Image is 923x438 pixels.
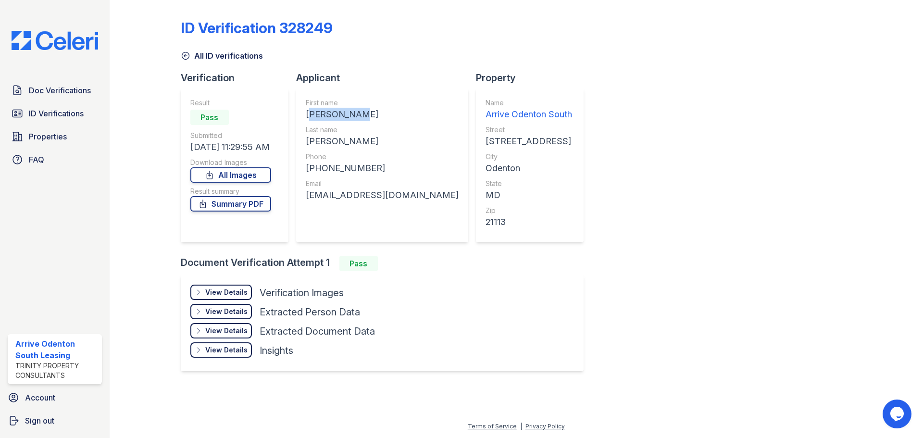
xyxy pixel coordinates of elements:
[190,131,271,140] div: Submitted
[205,326,248,336] div: View Details
[8,150,102,169] a: FAQ
[29,85,91,96] span: Doc Verifications
[4,31,106,50] img: CE_Logo_Blue-a8612792a0a2168367f1c8372b55b34899dd931a85d93a1a3d3e32e68fde9ad4.png
[8,127,102,146] a: Properties
[190,187,271,196] div: Result summary
[190,158,271,167] div: Download Images
[339,256,378,271] div: Pass
[520,423,522,430] div: |
[296,71,476,85] div: Applicant
[190,140,271,154] div: [DATE] 11:29:55 AM
[486,135,572,148] div: [STREET_ADDRESS]
[486,108,572,121] div: Arrive Odenton South
[486,162,572,175] div: Odenton
[25,415,54,426] span: Sign out
[181,19,333,37] div: ID Verification 328249
[260,305,360,319] div: Extracted Person Data
[205,307,248,316] div: View Details
[486,98,572,121] a: Name Arrive Odenton South
[306,152,459,162] div: Phone
[29,131,67,142] span: Properties
[29,154,44,165] span: FAQ
[205,288,248,297] div: View Details
[4,411,106,430] a: Sign out
[306,98,459,108] div: First name
[306,162,459,175] div: [PHONE_NUMBER]
[260,344,293,357] div: Insights
[260,325,375,338] div: Extracted Document Data
[306,125,459,135] div: Last name
[205,345,248,355] div: View Details
[260,286,344,300] div: Verification Images
[306,108,459,121] div: [PERSON_NAME]
[181,256,591,271] div: Document Verification Attempt 1
[15,338,98,361] div: Arrive Odenton South Leasing
[4,388,106,407] a: Account
[486,125,572,135] div: Street
[25,392,55,403] span: Account
[306,179,459,188] div: Email
[190,98,271,108] div: Result
[306,135,459,148] div: [PERSON_NAME]
[15,361,98,380] div: Trinity Property Consultants
[525,423,565,430] a: Privacy Policy
[476,71,591,85] div: Property
[181,71,296,85] div: Verification
[486,215,572,229] div: 21113
[190,196,271,212] a: Summary PDF
[8,104,102,123] a: ID Verifications
[486,98,572,108] div: Name
[486,188,572,202] div: MD
[181,50,263,62] a: All ID verifications
[468,423,517,430] a: Terms of Service
[486,152,572,162] div: City
[190,110,229,125] div: Pass
[190,167,271,183] a: All Images
[486,179,572,188] div: State
[883,400,913,428] iframe: chat widget
[486,206,572,215] div: Zip
[306,188,459,202] div: [EMAIL_ADDRESS][DOMAIN_NAME]
[8,81,102,100] a: Doc Verifications
[29,108,84,119] span: ID Verifications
